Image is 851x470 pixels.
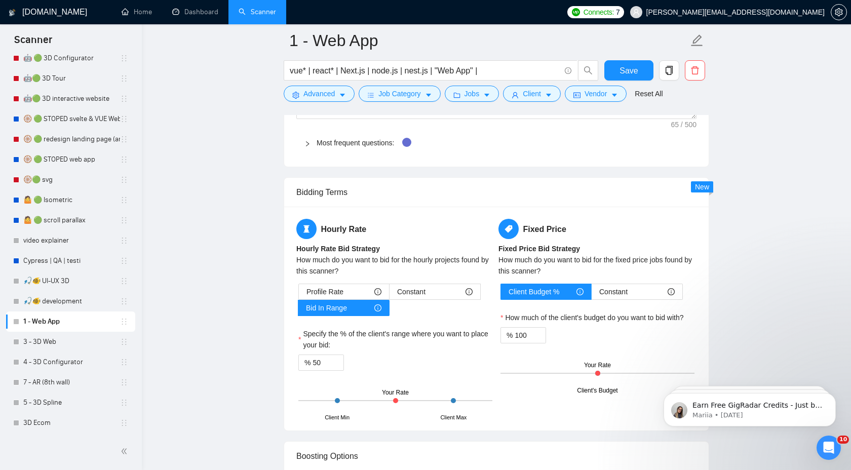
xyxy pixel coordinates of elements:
[120,358,128,366] span: holder
[6,413,135,433] li: 3D Ecom
[397,284,425,299] span: Constant
[120,155,128,164] span: holder
[239,8,276,16] a: searchScanner
[512,91,519,99] span: user
[465,88,480,99] span: Jobs
[378,88,420,99] span: Job Category
[306,300,347,316] span: Bid In Range
[23,291,120,311] a: 🎣🐠 development
[120,257,128,265] span: holder
[296,219,494,239] h5: Hourly Rate
[289,28,688,53] input: Scanner name...
[120,318,128,326] span: holder
[466,288,473,295] span: info-circle
[120,237,128,245] span: holder
[120,277,128,285] span: holder
[6,170,135,190] li: 🛞🟢 svg
[831,8,847,16] a: setting
[296,178,697,207] div: Bidding Terms
[6,190,135,210] li: 🤷 🟢 Isometric
[120,74,128,83] span: holder
[685,66,705,75] span: delete
[303,88,335,99] span: Advanced
[296,131,697,154] div: Most frequent questions:
[498,219,519,239] span: tag
[503,86,561,102] button: userClientcaret-down
[576,288,584,295] span: info-circle
[23,271,120,291] a: 🎣🐠 UI-UX 3D
[296,254,494,277] div: How much do you want to bid for the hourly projects found by this scanner?
[292,91,299,99] span: setting
[498,254,697,277] div: How much do you want to bid for the fixed price jobs found by this scanner?
[660,66,679,75] span: copy
[6,332,135,352] li: 3 - 3D Web
[573,91,581,99] span: idcard
[172,8,218,16] a: dashboardDashboard
[296,245,380,253] b: Hourly Rate Bid Strategy
[6,48,135,68] li: 🤖 🟢 3D Configurator
[23,372,120,393] a: 7 - AR (8th wall)
[6,89,135,109] li: 🤖🟢 3D interactive website
[23,393,120,413] a: 5 - 3D Spline
[690,34,704,47] span: edit
[325,413,350,422] div: Client Min
[509,284,559,299] span: Client Budget %
[453,91,460,99] span: folder
[837,436,849,444] span: 10
[120,378,128,386] span: holder
[6,32,60,54] span: Scanner
[584,7,614,18] span: Connects:
[296,219,317,239] span: hourglass
[23,109,120,129] a: 🛞 🟢 STOPED svelte & VUE Web apps PRICE++
[616,7,620,18] span: 7
[648,372,851,443] iframe: Intercom notifications message
[23,230,120,251] a: video explainer
[23,352,120,372] a: 4 - 3D Configurator
[402,138,411,147] div: Tooltip anchor
[635,88,663,99] a: Reset All
[611,91,618,99] span: caret-down
[23,332,120,352] a: 3 - 3D Web
[6,291,135,311] li: 🎣🐠 development
[23,210,120,230] a: 🤷 🟢 scroll parallax
[599,284,628,299] span: Constant
[523,88,541,99] span: Client
[440,413,467,422] div: Client Max
[120,399,128,407] span: holder
[817,436,841,460] iframe: Intercom live chat
[668,288,675,295] span: info-circle
[367,91,374,99] span: bars
[23,190,120,210] a: 🤷 🟢 Isometric
[585,88,607,99] span: Vendor
[284,86,355,102] button: settingAdvancedcaret-down
[6,210,135,230] li: 🤷 🟢 scroll parallax
[374,304,381,311] span: info-circle
[382,388,409,398] div: Your Rate
[500,312,684,323] label: How much of the client's budget do you want to bid with?
[359,86,440,102] button: barsJob Categorycaret-down
[659,60,679,81] button: copy
[483,91,490,99] span: caret-down
[578,60,598,81] button: search
[6,372,135,393] li: 7 - AR (8th wall)
[23,251,120,271] a: Cypress | QA | testi
[120,196,128,204] span: holder
[498,245,580,253] b: Fixed Price Bid Strategy
[120,419,128,427] span: holder
[565,86,627,102] button: idcardVendorcaret-down
[120,338,128,346] span: holder
[6,129,135,149] li: 🛞 🟢 redesign landing page (animat*) | 3D
[695,183,709,191] span: New
[120,135,128,143] span: holder
[306,284,343,299] span: Profile Rate
[498,219,697,239] h5: Fixed Price
[584,361,611,370] div: Your Rate
[122,8,152,16] a: homeHome
[6,68,135,89] li: 🤖🟢 3D Tour
[23,48,120,68] a: 🤖 🟢 3D Configurator
[121,446,131,456] span: double-left
[9,5,16,21] img: logo
[6,230,135,251] li: video explainer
